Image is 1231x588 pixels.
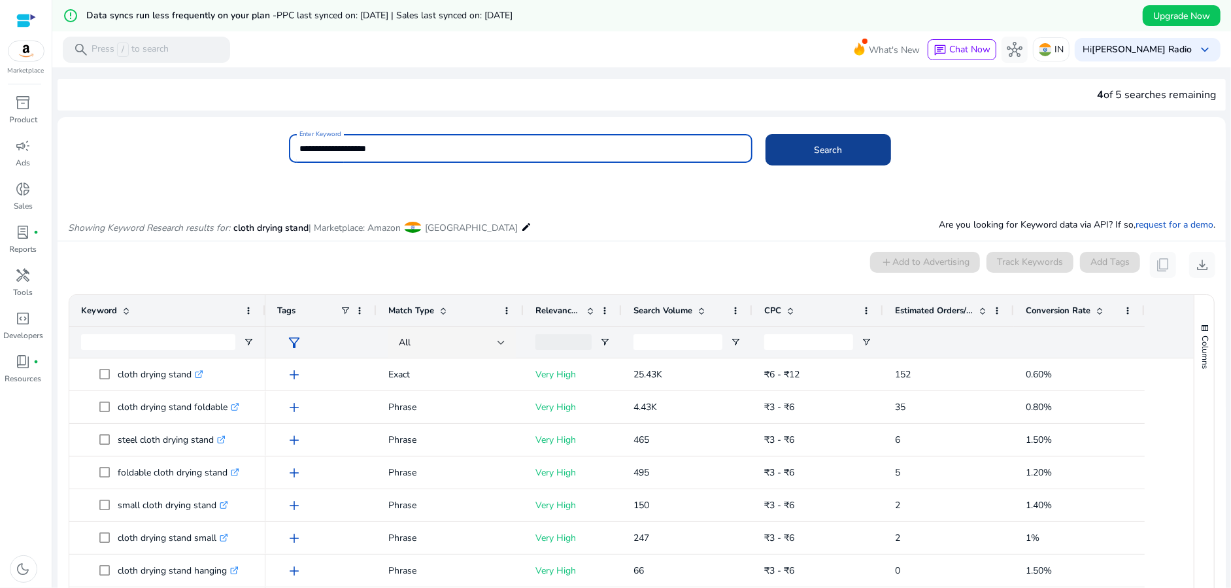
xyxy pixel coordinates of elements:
[16,181,31,197] span: donut_small
[277,305,295,317] span: Tags
[388,459,512,486] p: Phrase
[16,138,31,154] span: campaign
[286,432,302,448] span: add
[233,222,309,234] span: cloth drying stand
[633,434,649,446] span: 465
[1026,564,1052,577] span: 1.50%
[81,334,235,350] input: Keyword Filter Input
[1199,336,1211,369] span: Columns
[118,557,239,584] p: cloth drying stand hanging
[633,368,662,381] span: 25.43K
[16,354,31,370] span: book_4
[1097,88,1104,102] span: 4
[895,466,900,479] span: 5
[764,368,800,381] span: ₹6 - ₹12
[1026,434,1052,446] span: 1.50%
[118,459,239,486] p: foldable cloth drying stand
[949,43,990,56] span: Chat Now
[1083,45,1192,54] p: Hi
[869,39,920,61] span: What's New
[388,525,512,551] p: Phrase
[1026,305,1090,317] span: Conversion Rate
[1136,218,1213,231] a: request for a demo
[895,532,900,544] span: 2
[764,401,794,413] span: ₹3 - ₹6
[16,268,31,283] span: handyman
[521,219,531,235] mat-icon: edit
[34,359,39,364] span: fiber_manual_record
[928,39,996,60] button: chatChat Now
[895,499,900,511] span: 2
[895,305,973,317] span: Estimated Orders/Month
[633,305,692,317] span: Search Volume
[633,499,649,511] span: 150
[1002,37,1028,63] button: hub
[861,337,871,347] button: Open Filter Menu
[8,66,44,76] p: Marketplace
[895,401,905,413] span: 35
[764,564,794,577] span: ₹3 - ₹6
[535,525,610,551] p: Very High
[633,401,657,413] span: 4.43K
[1097,87,1216,103] div: of 5 searches remaining
[299,130,341,139] mat-label: Enter Keyword
[939,218,1215,232] p: Are you looking for Keyword data via API? If so, .
[1026,466,1052,479] span: 1.20%
[388,426,512,453] p: Phrase
[766,134,891,165] button: Search
[9,114,37,126] p: Product
[14,286,33,298] p: Tools
[10,243,37,255] p: Reports
[535,557,610,584] p: Very High
[535,361,610,388] p: Very High
[92,43,169,57] p: Press to search
[1092,43,1192,56] b: [PERSON_NAME] Radio
[895,434,900,446] span: 6
[1197,42,1213,58] span: keyboard_arrow_down
[309,222,401,234] span: | Marketplace: Amazon
[16,157,31,169] p: Ads
[86,10,513,22] h5: Data syncs run less frequently on your plan -
[118,525,228,551] p: cloth drying stand small
[286,465,302,481] span: add
[1194,257,1210,273] span: download
[16,224,31,240] span: lab_profile
[8,41,44,61] img: amazon.svg
[118,361,203,388] p: cloth drying stand
[535,305,581,317] span: Relevance Score
[118,492,228,519] p: small cloth drying stand
[814,143,842,157] span: Search
[425,222,518,234] span: [GEOGRAPHIC_DATA]
[895,368,911,381] span: 152
[1039,43,1052,56] img: in.svg
[118,426,226,453] p: steel cloth drying stand
[14,200,33,212] p: Sales
[16,311,31,326] span: code_blocks
[535,394,610,421] p: Very High
[535,459,610,486] p: Very High
[633,532,649,544] span: 247
[286,367,302,383] span: add
[1026,401,1052,413] span: 0.80%
[1054,38,1064,61] p: IN
[599,337,610,347] button: Open Filter Menu
[388,394,512,421] p: Phrase
[764,532,794,544] span: ₹3 - ₹6
[764,334,853,350] input: CPC Filter Input
[5,373,42,385] p: Resources
[1026,499,1052,511] span: 1.40%
[535,492,610,519] p: Very High
[117,43,129,57] span: /
[764,499,794,511] span: ₹3 - ₹6
[764,466,794,479] span: ₹3 - ₹6
[1026,532,1039,544] span: 1%
[286,498,302,513] span: add
[895,564,900,577] span: 0
[1026,368,1052,381] span: 0.60%
[1007,42,1022,58] span: hub
[388,361,512,388] p: Exact
[399,336,411,349] span: All
[286,530,302,546] span: add
[535,426,610,453] p: Very High
[388,492,512,519] p: Phrase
